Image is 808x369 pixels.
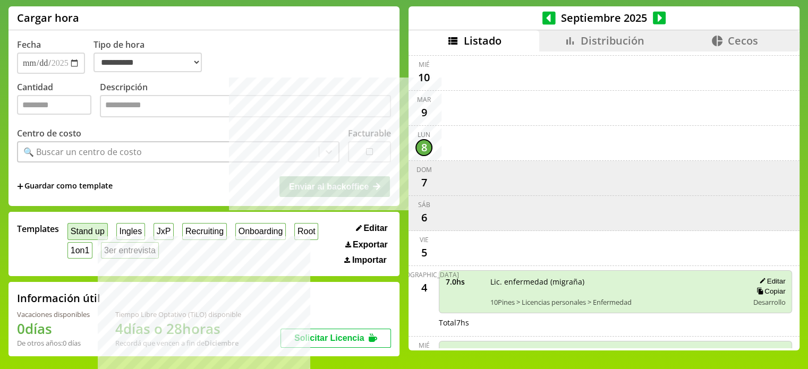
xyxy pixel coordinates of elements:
[17,95,91,115] input: Cantidad
[439,317,792,328] div: Total 7 hs
[67,242,92,259] button: 1on1
[490,347,741,357] span: Ingles
[420,235,429,244] div: vie
[415,104,432,121] div: 9
[17,39,41,50] label: Fecha
[463,33,501,48] span: Listado
[67,223,108,239] button: Stand up
[17,81,100,120] label: Cantidad
[415,209,432,226] div: 6
[101,242,159,259] button: 3er entrevista
[415,139,432,156] div: 8
[100,81,391,120] label: Descripción
[17,181,23,192] span: +
[753,287,785,296] button: Copiar
[280,329,391,348] button: Solicitar Licencia
[17,319,90,338] h1: 0 días
[353,240,388,250] span: Exportar
[294,223,318,239] button: Root
[115,338,241,348] div: Recordá que vencen a fin de
[17,338,90,348] div: De otros años: 0 días
[17,291,100,305] h2: Información útil
[490,277,741,287] span: Lic. enfermedad (migraña)
[115,319,241,338] h1: 4 días o 28 horas
[17,223,59,235] span: Templates
[415,69,432,86] div: 10
[389,270,459,279] div: [DEMOGRAPHIC_DATA]
[100,95,391,117] textarea: Descripción
[93,53,202,72] select: Tipo de hora
[581,33,644,48] span: Distribución
[419,60,430,69] div: mié
[417,95,431,104] div: mar
[556,11,653,25] span: Septiembre 2025
[23,146,142,158] div: 🔍 Buscar un centro de costo
[416,165,432,174] div: dom
[294,333,364,342] span: Solicitar Licencia
[490,297,741,307] span: 10Pines > Licencias personales > Enfermedad
[116,223,145,239] button: Ingles
[115,310,241,319] div: Tiempo Libre Optativo (TiLO) disponible
[17,11,79,25] h1: Cargar hora
[415,174,432,191] div: 7
[93,39,210,74] label: Tipo de hora
[342,239,391,250] button: Exportar
[348,127,391,139] label: Facturable
[235,223,286,239] button: Onboarding
[205,338,239,348] b: Diciembre
[415,244,432,261] div: 5
[352,255,387,265] span: Importar
[182,223,227,239] button: Recruiting
[17,127,81,139] label: Centro de costo
[17,181,113,192] span: +Guardar como template
[154,223,174,239] button: JxP
[418,130,430,139] div: lun
[409,52,800,349] div: scrollable content
[415,279,432,296] div: 4
[756,277,785,286] button: Editar
[753,297,785,307] span: Desarrollo
[419,341,430,350] div: mié
[353,223,391,234] button: Editar
[446,277,483,287] span: 7.0 hs
[728,33,758,48] span: Cecos
[756,347,785,356] button: Editar
[446,347,483,357] span: 1.0 hs
[418,200,430,209] div: sáb
[17,310,90,319] div: Vacaciones disponibles
[363,224,387,233] span: Editar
